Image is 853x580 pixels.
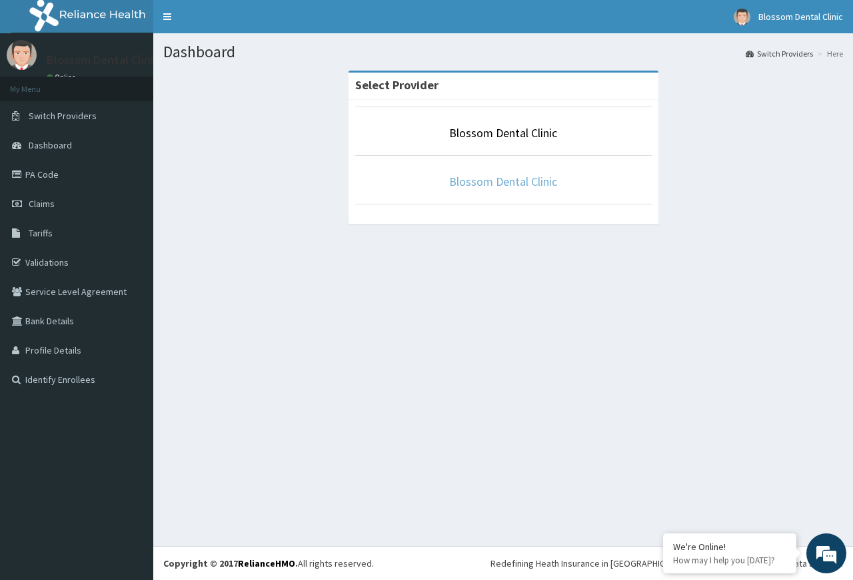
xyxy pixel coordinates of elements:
[163,43,843,61] h1: Dashboard
[673,555,786,566] p: How may I help you today?
[29,198,55,210] span: Claims
[47,73,79,82] a: Online
[734,9,750,25] img: User Image
[673,541,786,553] div: We're Online!
[163,557,298,569] strong: Copyright © 2017 .
[153,546,853,580] footer: All rights reserved.
[449,174,557,189] a: Blossom Dental Clinic
[29,139,72,151] span: Dashboard
[449,125,557,141] a: Blossom Dental Clinic
[758,11,843,23] span: Blossom Dental Clinic
[238,557,295,569] a: RelianceHMO
[355,77,438,93] strong: Select Provider
[29,227,53,239] span: Tariffs
[7,40,37,70] img: User Image
[490,557,843,570] div: Redefining Heath Insurance in [GEOGRAPHIC_DATA] using Telemedicine and Data Science!
[29,110,97,122] span: Switch Providers
[47,54,159,66] p: Blossom Dental Clinic
[814,48,843,59] li: Here
[746,48,813,59] a: Switch Providers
